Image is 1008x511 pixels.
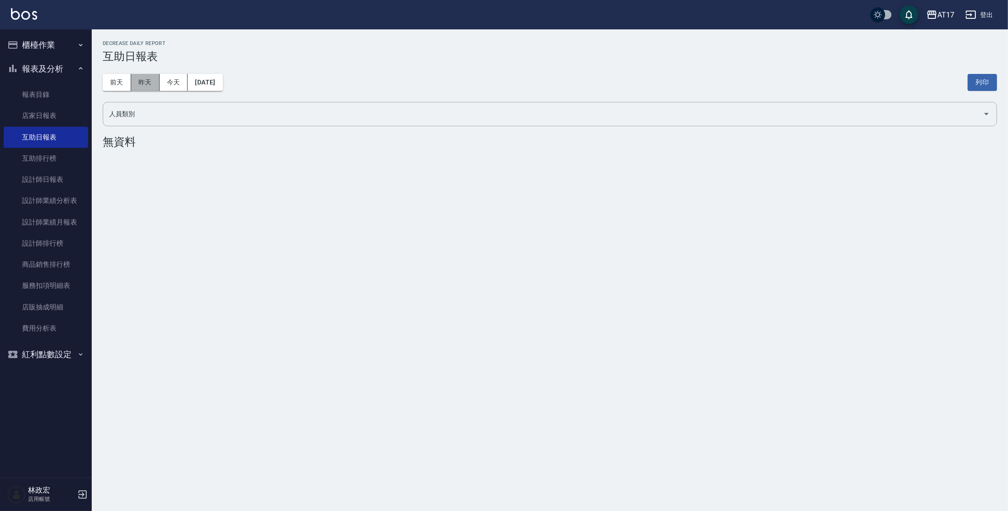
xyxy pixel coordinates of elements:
button: 今天 [160,74,188,91]
h2: Decrease Daily Report [103,40,997,46]
button: 列印 [968,74,997,91]
h3: 互助日報表 [103,50,997,63]
a: 設計師排行榜 [4,233,88,254]
button: AT17 [923,6,958,24]
a: 互助排行榜 [4,148,88,169]
a: 費用分析表 [4,318,88,339]
p: 店用帳號 [28,495,75,503]
a: 設計師業績分析表 [4,190,88,211]
button: 紅利點數設定 [4,343,88,366]
button: Open [979,107,994,121]
a: 報表目錄 [4,84,88,105]
button: 櫃檯作業 [4,33,88,57]
button: [DATE] [188,74,222,91]
a: 店販抽成明細 [4,297,88,318]
a: 設計師日報表 [4,169,88,190]
a: 商品銷售排行榜 [4,254,88,275]
a: 服務扣項明細表 [4,275,88,296]
img: Person [7,485,26,504]
button: 前天 [103,74,131,91]
a: 店家日報表 [4,105,88,126]
h5: 林政宏 [28,486,75,495]
button: 昨天 [131,74,160,91]
button: 報表及分析 [4,57,88,81]
div: 無資料 [103,135,997,148]
div: AT17 [937,9,954,21]
a: 互助日報表 [4,127,88,148]
button: 登出 [962,6,997,23]
button: save [900,6,918,24]
input: 人員名稱 [107,106,979,122]
a: 設計師業績月報表 [4,212,88,233]
img: Logo [11,8,37,20]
